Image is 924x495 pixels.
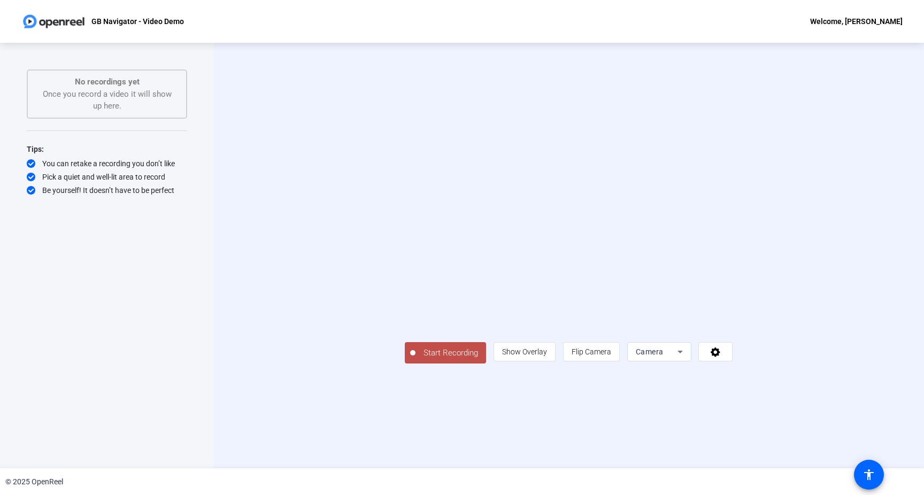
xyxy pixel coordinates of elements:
[38,76,175,88] p: No recordings yet
[563,342,620,361] button: Flip Camera
[415,347,486,359] span: Start Recording
[405,342,486,363] button: Start Recording
[494,342,556,361] button: Show Overlay
[636,347,664,356] span: Camera
[21,11,86,32] img: OpenReel logo
[810,15,903,28] div: Welcome, [PERSON_NAME]
[27,158,187,169] div: You can retake a recording you don’t like
[5,476,63,488] div: © 2025 OpenReel
[38,76,175,112] div: Once you record a video it will show up here.
[91,15,184,28] p: GB Navigator - Video Demo
[27,185,187,196] div: Be yourself! It doesn’t have to be perfect
[863,468,875,481] mat-icon: accessibility
[27,143,187,156] div: Tips:
[27,172,187,182] div: Pick a quiet and well-lit area to record
[502,347,547,356] span: Show Overlay
[572,347,611,356] span: Flip Camera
